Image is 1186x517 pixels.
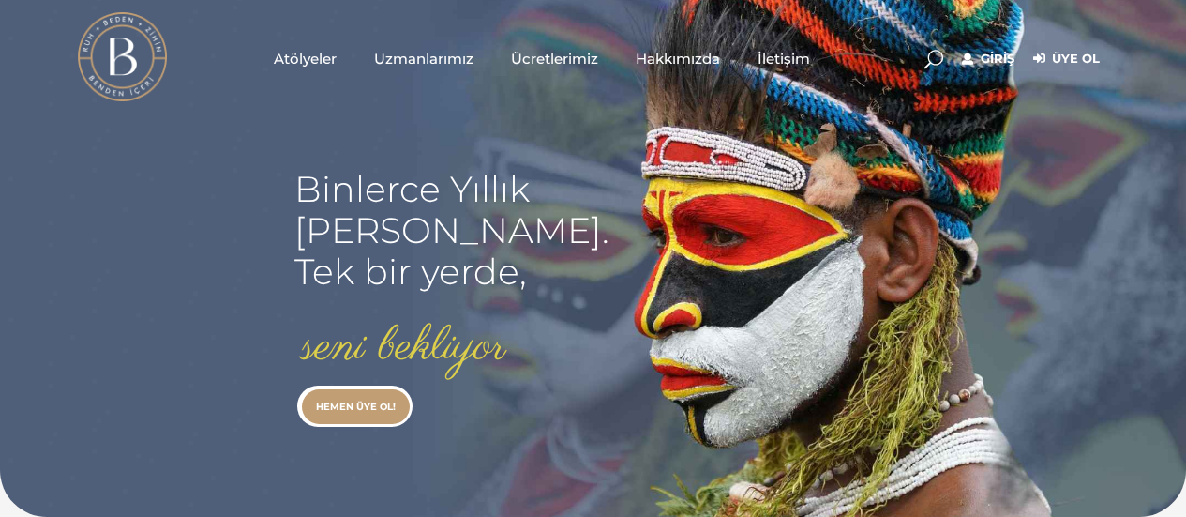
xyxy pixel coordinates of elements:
span: Atölyeler [274,48,337,69]
span: Hakkımızda [636,48,720,69]
a: Hakkımızda [617,11,739,105]
rs-layer: seni bekliyor [302,321,506,373]
rs-layer: Binlerce Yıllık [PERSON_NAME]. Tek bir yerde, [294,169,609,293]
a: Uzmanlarımız [355,11,492,105]
a: Giriş [962,48,1014,70]
a: İletişim [739,11,829,105]
img: light logo [78,12,167,101]
a: HEMEN ÜYE OL! [302,389,410,424]
a: Ücretlerimiz [492,11,617,105]
span: Uzmanlarımız [374,48,473,69]
a: Atölyeler [255,11,355,105]
span: Ücretlerimiz [511,48,598,69]
span: İletişim [758,48,810,69]
a: Üye Ol [1033,48,1100,70]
